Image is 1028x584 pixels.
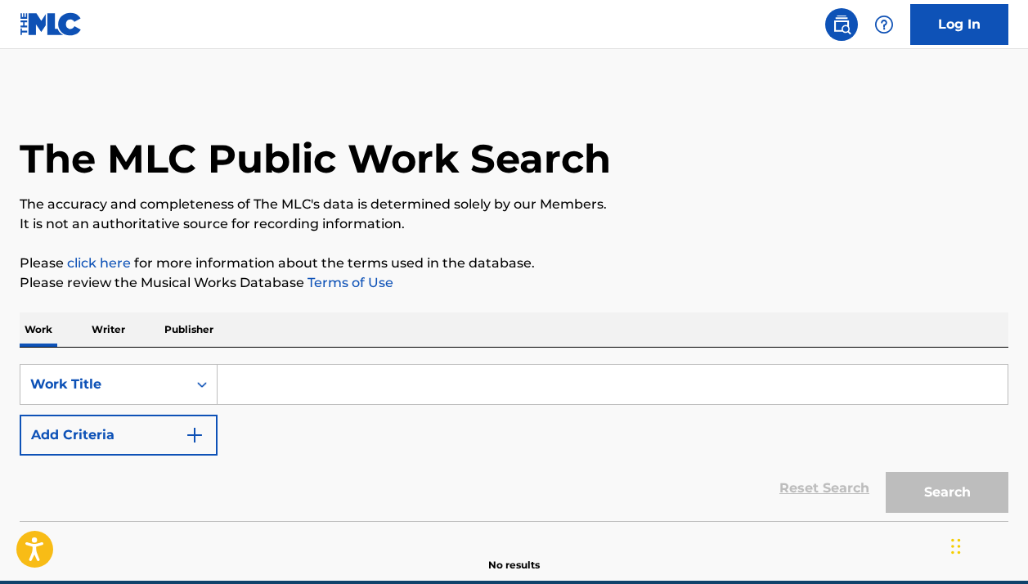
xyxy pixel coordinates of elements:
div: Drag [951,522,961,571]
iframe: Resource Center [982,355,1028,495]
p: Please for more information about the terms used in the database. [20,254,1008,273]
form: Search Form [20,364,1008,521]
img: 9d2ae6d4665cec9f34b9.svg [185,425,204,445]
a: Terms of Use [304,275,393,290]
p: It is not an authoritative source for recording information. [20,214,1008,234]
button: Add Criteria [20,415,218,456]
a: click here [67,255,131,271]
h1: The MLC Public Work Search [20,134,611,183]
iframe: Chat Widget [946,505,1028,584]
div: Work Title [30,375,177,394]
p: Work [20,312,57,347]
div: Help [868,8,900,41]
p: Writer [87,312,130,347]
a: Log In [910,4,1008,45]
img: help [874,15,894,34]
p: Please review the Musical Works Database [20,273,1008,293]
p: Publisher [159,312,218,347]
p: No results [488,538,540,573]
img: search [832,15,851,34]
img: MLC Logo [20,12,83,36]
a: Public Search [825,8,858,41]
p: The accuracy and completeness of The MLC's data is determined solely by our Members. [20,195,1008,214]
